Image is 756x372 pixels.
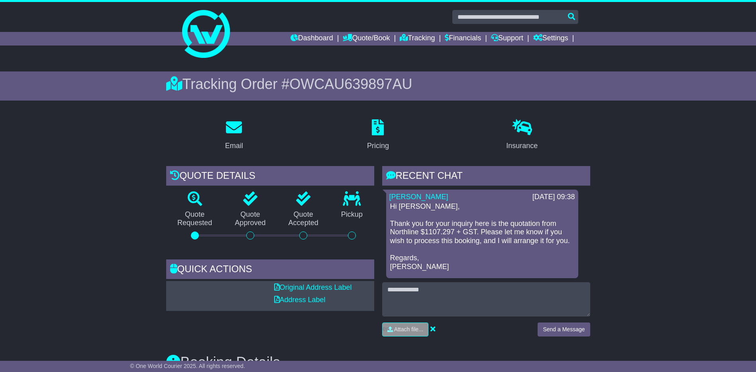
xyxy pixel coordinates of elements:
a: Address Label [274,296,326,304]
div: Quick Actions [166,259,374,281]
a: Tracking [400,32,435,46]
div: Pricing [367,140,389,151]
p: Pickup [330,210,374,219]
button: Send a Message [538,323,590,336]
div: Quote Details [166,166,374,188]
p: Quote Accepted [277,210,330,228]
div: Email [225,140,243,151]
p: Hi [PERSON_NAME], Thank you for your inquiry here is the quotation from Northline $1107.297 + GST... [390,202,574,271]
a: Dashboard [291,32,333,46]
div: Insurance [506,140,538,151]
div: RECENT CHAT [382,166,590,188]
div: [DATE] 09:38 [532,193,575,202]
a: Insurance [501,117,543,154]
p: Quote Approved [224,210,277,228]
div: Tracking Order # [166,75,590,93]
span: OWCAU639897AU [289,76,412,92]
a: [PERSON_NAME] [389,193,448,201]
a: Financials [445,32,481,46]
span: © One World Courier 2025. All rights reserved. [130,363,245,369]
p: Quote Requested [166,210,224,228]
a: Settings [533,32,568,46]
a: Quote/Book [343,32,390,46]
h3: Booking Details [166,354,590,370]
a: Original Address Label [274,283,352,291]
a: Pricing [362,117,394,154]
a: Support [491,32,523,46]
a: Email [220,117,248,154]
